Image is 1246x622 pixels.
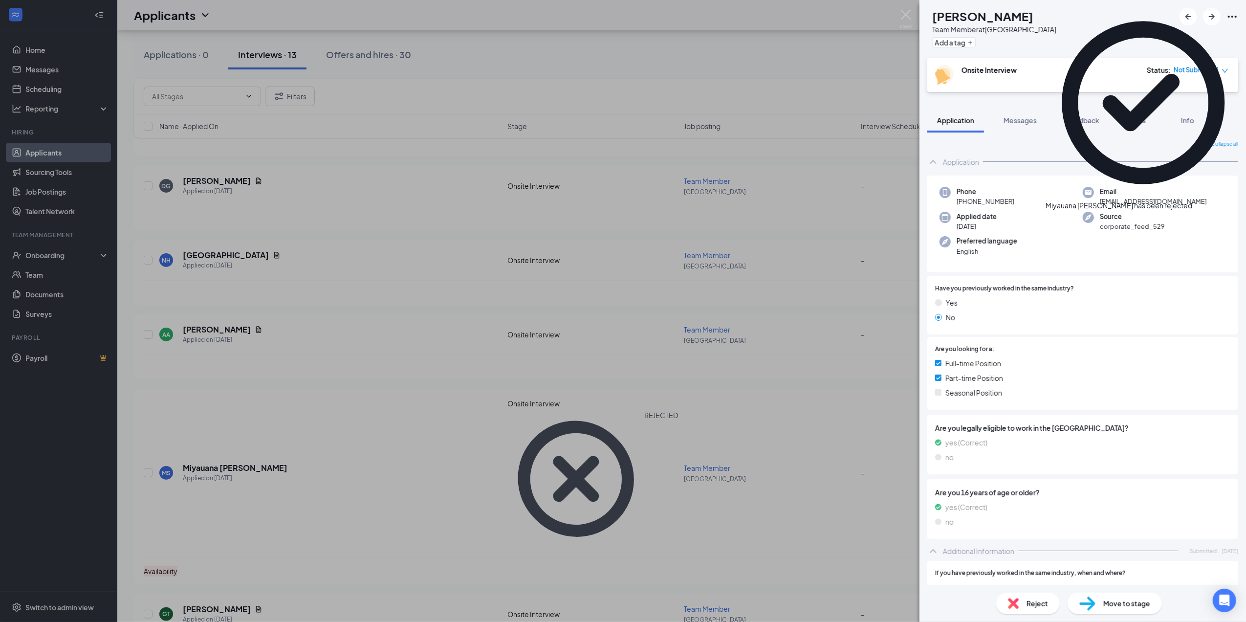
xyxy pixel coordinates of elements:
[1004,116,1037,125] span: Messages
[945,437,987,448] span: yes (Correct)
[927,156,939,168] svg: ChevronUp
[1213,589,1236,612] div: Open Intercom Messenger
[935,422,1230,433] span: Are you legally eligible to work in the [GEOGRAPHIC_DATA]?
[957,187,1014,197] span: Phone
[1100,212,1165,222] span: Source
[945,358,1001,369] span: Full-time Position
[935,345,994,354] span: Are you looking for a:
[927,545,939,557] svg: ChevronUp
[946,297,958,308] span: Yes
[935,284,1074,293] span: Have you previously worked in the same industry?
[957,197,1014,206] span: [PHONE_NUMBER]
[945,373,1003,383] span: Part-time Position
[932,8,1033,24] h1: [PERSON_NAME]
[945,516,954,527] span: no
[957,246,1017,256] span: English
[957,212,997,222] span: Applied date
[945,502,987,512] span: yes (Correct)
[937,116,974,125] span: Application
[1027,598,1048,609] span: Reject
[1222,547,1238,555] span: [DATE]
[1103,598,1150,609] span: Move to stage
[1190,547,1218,555] span: Submitted:
[962,66,1017,74] b: Onsite Interview
[1046,5,1241,200] svg: CheckmarkCircle
[946,312,955,323] span: No
[943,546,1014,556] div: Additional Information
[1100,222,1165,231] span: corporate_feed_529
[957,236,1017,246] span: Preferred language
[932,37,976,47] button: PlusAdd a tag
[945,387,1002,398] span: Seasonal Position
[943,157,979,167] div: Application
[932,24,1056,34] div: Team Member at [GEOGRAPHIC_DATA]
[935,487,1230,498] span: Are you 16 years of age or older?
[957,222,997,231] span: [DATE]
[945,452,954,463] span: no
[935,582,1230,593] span: N/A
[935,569,1126,578] span: If you have previously worked in the same industry, when and where?
[1046,200,1194,211] div: Miyauana [PERSON_NAME] has been rejected.
[967,40,973,45] svg: Plus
